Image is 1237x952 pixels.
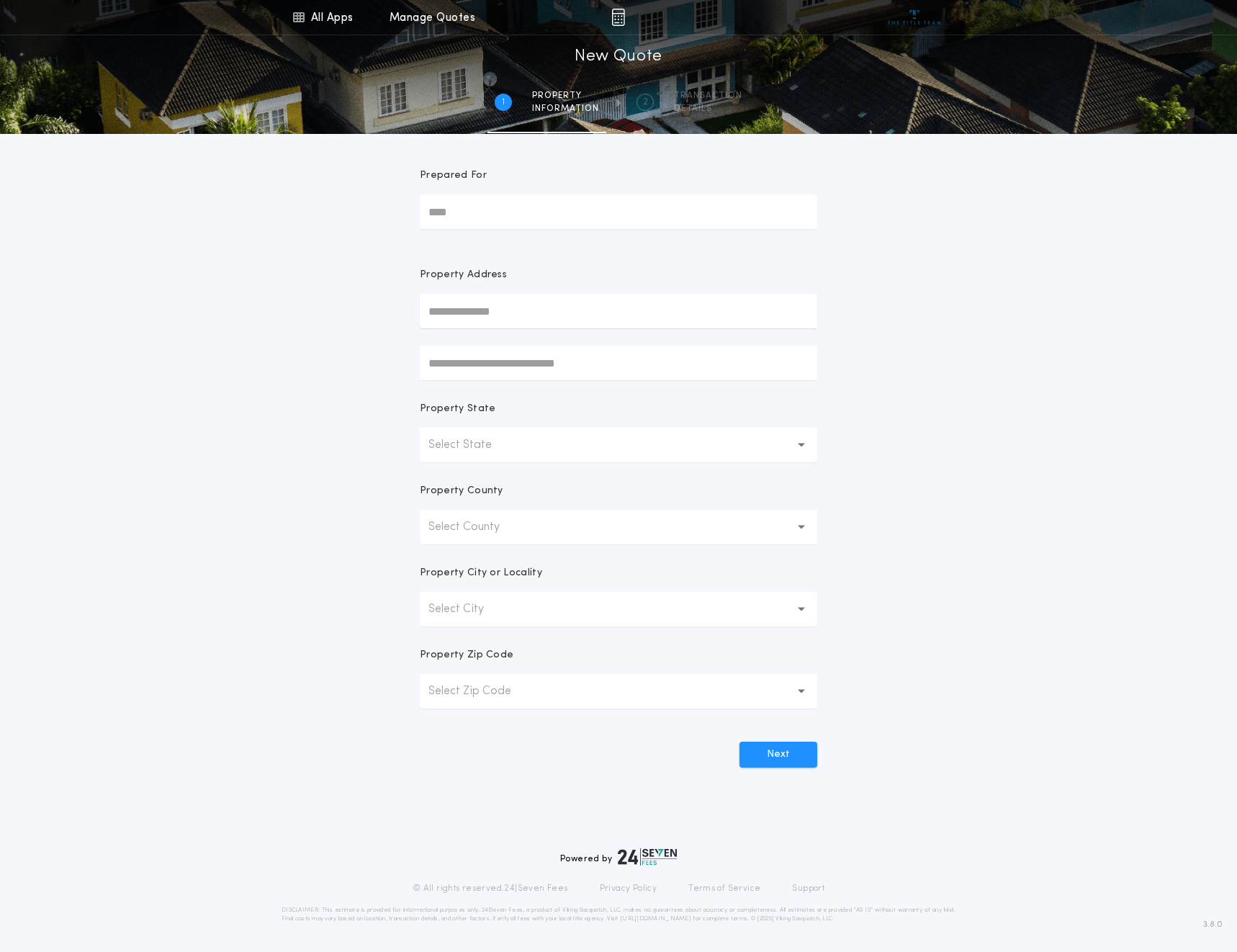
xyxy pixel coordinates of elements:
img: img [611,9,625,26]
input: Prepared For [420,194,817,229]
p: DISCLAIMER: This estimate is provided for informational purposes only. 24|Seven Fees, a product o... [282,906,955,923]
p: Property State [420,402,495,416]
button: Select Zip Code [420,674,817,709]
p: Prepared For [420,169,487,183]
div: Powered by [560,848,677,866]
span: details [674,103,742,114]
h2: 2 [643,96,648,108]
a: Privacy Policy [600,883,657,894]
h2: 1 [502,96,505,108]
p: Property County [420,484,503,498]
p: Select Zip Code [428,683,534,700]
a: Terms of Service [688,883,760,894]
p: © All rights reserved. 24|Seven Fees [413,883,568,894]
p: Select City [428,601,507,618]
span: 3.8.0 [1203,918,1223,931]
span: Transaction [674,90,742,102]
p: Select County [428,518,523,536]
p: Property Zip Code [420,648,513,663]
span: information [532,103,599,114]
button: Next [739,742,817,768]
p: Select State [428,436,515,454]
p: Property Address [420,268,817,282]
p: Property City or Locality [420,566,542,580]
img: vs-icon [888,10,942,24]
h1: New Quote [575,45,662,68]
span: Property [532,90,599,102]
button: Select County [420,510,817,544]
button: Select State [420,428,817,462]
img: logo [618,848,677,866]
a: [URL][DOMAIN_NAME] [620,916,691,922]
a: Support [792,883,824,894]
button: Select City [420,592,817,627]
